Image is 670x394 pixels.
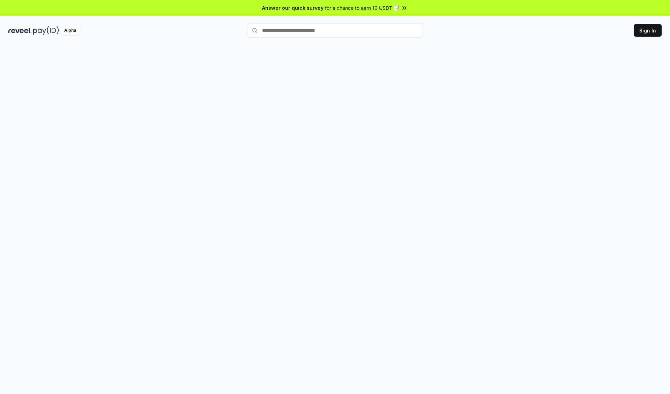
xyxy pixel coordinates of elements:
button: Sign In [634,24,662,37]
img: reveel_dark [8,26,32,35]
span: Answer our quick survey [262,4,323,12]
img: pay_id [33,26,59,35]
div: Alpha [60,26,80,35]
span: for a chance to earn 10 USDT 📝 [325,4,400,12]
